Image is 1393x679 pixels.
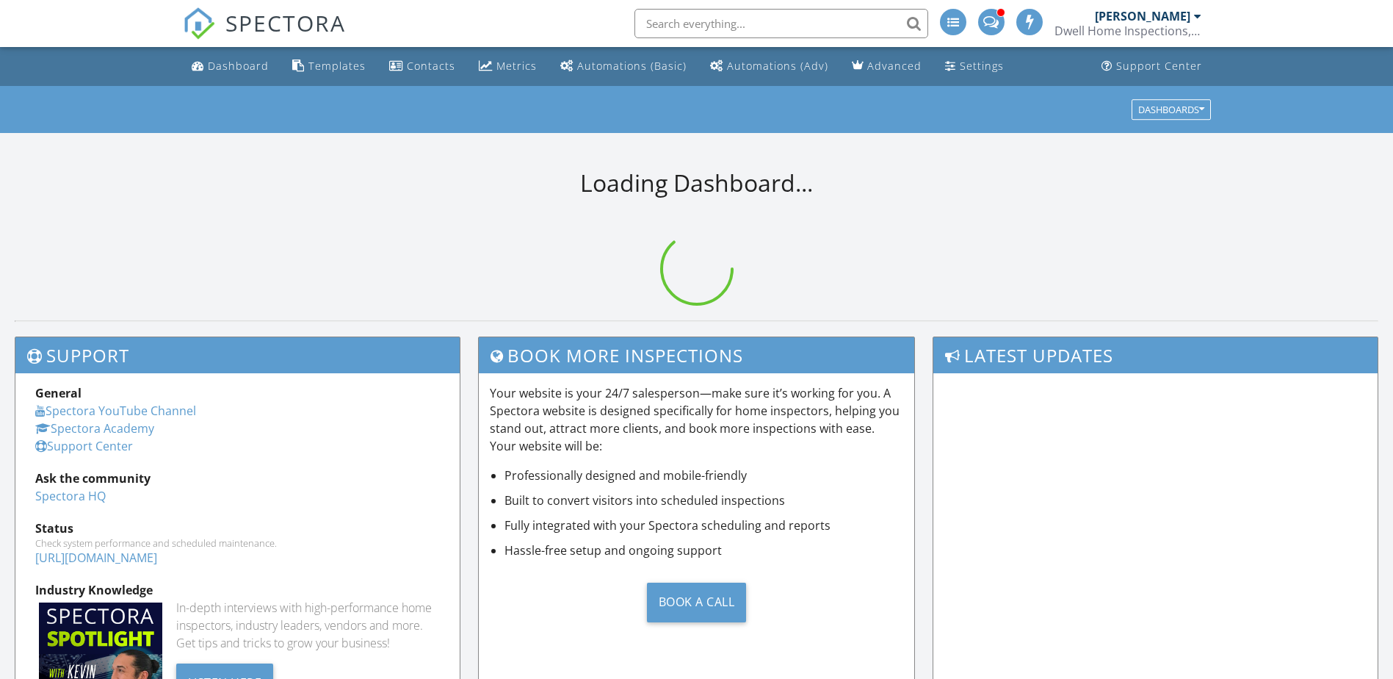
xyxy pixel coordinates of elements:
[383,53,461,80] a: Contacts
[183,20,346,51] a: SPECTORA
[1138,104,1204,115] div: Dashboards
[186,53,275,80] a: Dashboard
[1095,9,1190,24] div: [PERSON_NAME]
[35,438,133,454] a: Support Center
[407,59,455,73] div: Contacts
[286,53,372,80] a: Templates
[1116,59,1202,73] div: Support Center
[35,420,154,436] a: Spectora Academy
[727,59,828,73] div: Automations (Adv)
[504,492,903,509] li: Built to convert visitors into scheduled inspections
[933,337,1378,373] h3: Latest Updates
[490,571,903,633] a: Book a Call
[939,53,1010,80] a: Settings
[35,403,196,419] a: Spectora YouTube Channel
[15,337,460,373] h3: Support
[634,9,928,38] input: Search everything...
[473,53,543,80] a: Metrics
[35,488,106,504] a: Spectora HQ
[225,7,346,38] span: SPECTORA
[35,520,440,537] div: Status
[554,53,692,80] a: Automations (Basic)
[490,384,903,455] p: Your website is your 24/7 salesperson—make sure it’s working for you. A Spectora website is desig...
[35,470,440,487] div: Ask the community
[577,59,687,73] div: Automations (Basic)
[35,581,440,599] div: Industry Knowledge
[479,337,914,373] h3: Book More Inspections
[846,53,927,80] a: Advanced
[867,59,922,73] div: Advanced
[176,599,440,652] div: In-depth interviews with high-performance home inspectors, industry leaders, vendors and more. Ge...
[183,7,215,40] img: The Best Home Inspection Software - Spectora
[35,385,82,401] strong: General
[704,53,834,80] a: Automations (Advanced)
[35,550,157,566] a: [URL][DOMAIN_NAME]
[647,583,747,622] div: Book a Call
[35,537,440,549] div: Check system performance and scheduled maintenance.
[1054,24,1201,38] div: Dwell Home Inspections, LLC
[504,542,903,559] li: Hassle-free setup and ongoing support
[308,59,366,73] div: Templates
[1132,99,1211,120] button: Dashboards
[208,59,269,73] div: Dashboard
[504,467,903,484] li: Professionally designed and mobile-friendly
[960,59,1004,73] div: Settings
[496,59,537,73] div: Metrics
[504,517,903,534] li: Fully integrated with your Spectora scheduling and reports
[1096,53,1208,80] a: Support Center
